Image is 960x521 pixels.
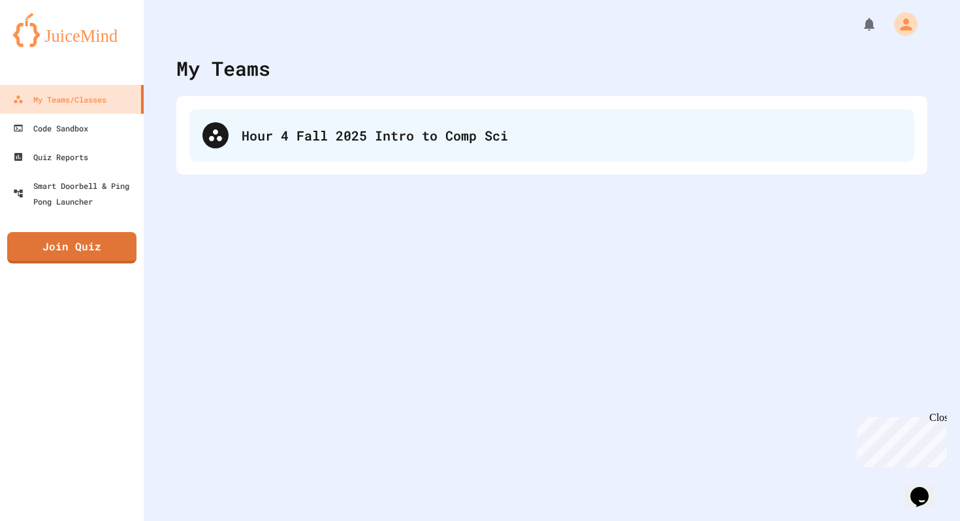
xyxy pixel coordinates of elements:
div: Hour 4 Fall 2025 Intro to Comp Sci [242,126,901,145]
div: My Account [880,9,921,39]
div: Code Sandbox [13,120,88,136]
iframe: chat widget [905,469,947,508]
div: My Teams [176,54,270,83]
iframe: chat widget [852,412,947,467]
div: Hour 4 Fall 2025 Intro to Comp Sci [189,109,914,161]
div: Chat with us now!Close [5,5,90,83]
div: My Notifications [837,13,880,35]
img: logo-orange.svg [13,13,131,47]
div: My Teams/Classes [13,92,106,107]
div: Quiz Reports [13,149,88,165]
a: Join Quiz [7,232,136,263]
div: Smart Doorbell & Ping Pong Launcher [13,178,138,209]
